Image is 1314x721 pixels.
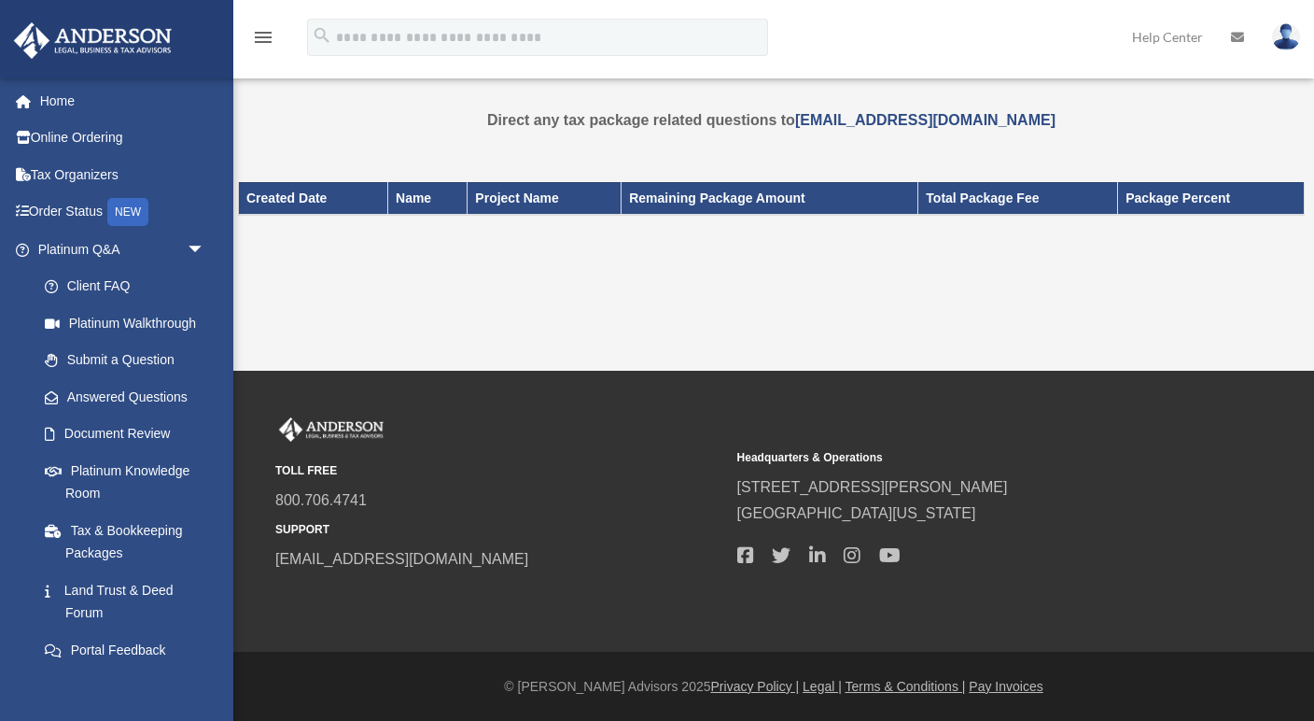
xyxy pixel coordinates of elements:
[252,26,274,49] i: menu
[26,268,233,305] a: Client FAQ
[737,479,1008,495] a: [STREET_ADDRESS][PERSON_NAME]
[13,193,233,232] a: Order StatusNEW
[388,182,468,214] th: Name
[711,679,800,694] a: Privacy Policy |
[1272,23,1300,50] img: User Pic
[275,417,387,442] img: Anderson Advisors Platinum Portal
[26,378,233,416] a: Answered Questions
[275,551,528,567] a: [EMAIL_ADDRESS][DOMAIN_NAME]
[969,679,1042,694] a: Pay Invoices
[795,112,1055,128] a: [EMAIL_ADDRESS][DOMAIN_NAME]
[26,572,233,631] a: Land Trust & Deed Forum
[26,416,233,453] a: Document Review
[26,631,233,669] a: Portal Feedback
[468,182,622,214] th: Project Name
[8,22,177,59] img: Anderson Advisors Platinum Portal
[13,120,233,157] a: Online Ordering
[239,182,388,214] th: Created Date
[26,512,224,572] a: Tax & Bookkeeping Packages
[312,25,332,46] i: search
[918,182,1118,214] th: Total Package Fee
[13,82,233,120] a: Home
[1118,182,1305,214] th: Package Percent
[107,198,148,226] div: NEW
[187,231,224,269] span: arrow_drop_down
[846,679,966,694] a: Terms & Conditions |
[737,505,976,521] a: [GEOGRAPHIC_DATA][US_STATE]
[233,675,1314,699] div: © [PERSON_NAME] Advisors 2025
[275,492,367,508] a: 800.706.4741
[275,461,724,481] small: TOLL FREE
[26,452,233,512] a: Platinum Knowledge Room
[803,679,842,694] a: Legal |
[26,342,233,379] a: Submit a Question
[275,520,724,540] small: SUPPORT
[13,231,233,268] a: Platinum Q&Aarrow_drop_down
[622,182,918,214] th: Remaining Package Amount
[487,112,1055,128] strong: Direct any tax package related questions to
[252,33,274,49] a: menu
[737,448,1186,468] small: Headquarters & Operations
[13,156,233,193] a: Tax Organizers
[26,304,233,342] a: Platinum Walkthrough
